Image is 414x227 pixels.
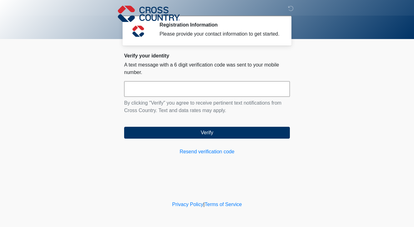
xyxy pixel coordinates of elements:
[172,202,204,207] a: Privacy Policy
[124,148,290,155] a: Resend verification code
[129,22,148,41] img: Agent Avatar
[204,202,242,207] a: Terms of Service
[124,61,290,76] p: A text message with a 6 digit verification code was sent to your mobile number.
[159,30,280,38] div: Please provide your contact information to get started.
[124,127,290,139] button: Verify
[118,5,180,23] img: Cross Country Logo
[203,202,204,207] a: |
[124,53,290,59] h2: Verify your identity
[124,99,290,114] p: By clicking "Verify" you agree to receive pertinent text notifications from Cross Country. Text a...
